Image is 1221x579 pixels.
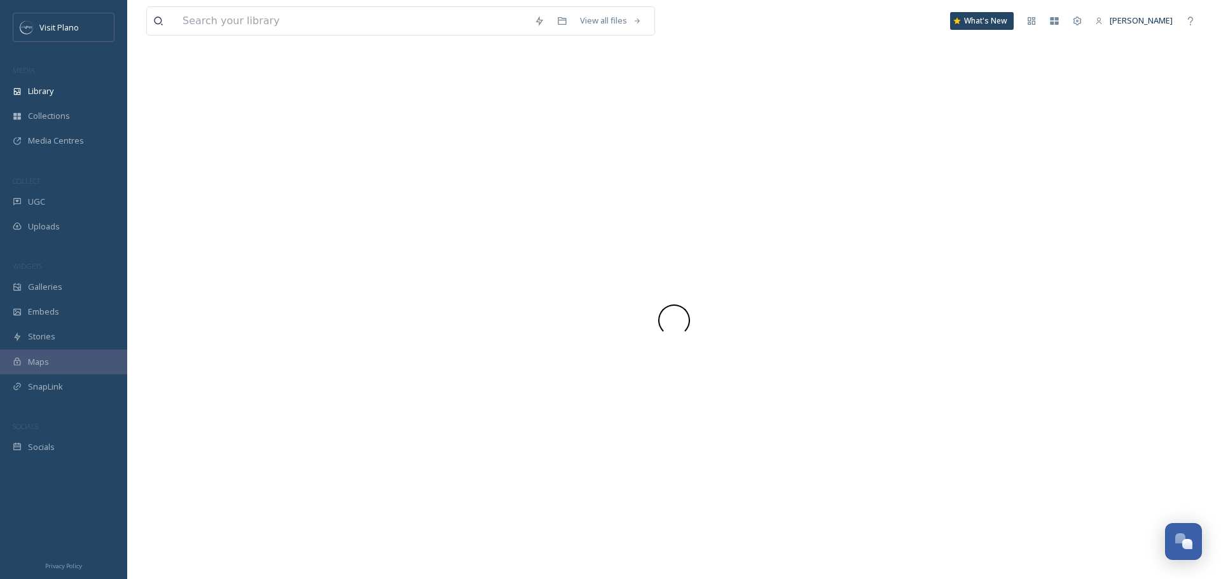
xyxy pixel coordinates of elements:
span: Maps [28,356,49,368]
input: Search your library [176,7,528,35]
span: Library [28,85,53,97]
span: SOCIALS [13,421,38,431]
span: [PERSON_NAME] [1110,15,1173,26]
span: UGC [28,196,45,208]
a: View all files [574,8,648,33]
span: Stories [28,330,55,343]
a: What's New [950,12,1014,30]
span: WIDGETS [13,261,42,271]
button: Open Chat [1165,523,1202,560]
span: Privacy Policy [45,562,82,570]
a: [PERSON_NAME] [1089,8,1179,33]
span: Media Centres [28,135,84,147]
span: Galleries [28,281,62,293]
span: Socials [28,441,55,453]
img: images.jpeg [20,21,33,34]
span: Embeds [28,306,59,318]
span: Visit Plano [39,22,79,33]
span: Uploads [28,221,60,233]
span: MEDIA [13,65,35,75]
span: Collections [28,110,70,122]
span: COLLECT [13,176,40,186]
span: SnapLink [28,381,63,393]
a: Privacy Policy [45,557,82,573]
